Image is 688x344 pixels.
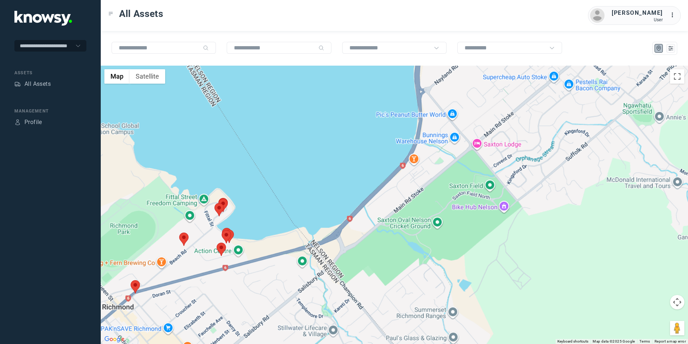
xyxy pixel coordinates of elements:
div: Profile [14,119,21,125]
img: Google [103,335,126,344]
img: avatar.png [590,8,605,23]
a: Report a map error [655,339,686,343]
a: Open this area in Google Maps (opens a new window) [103,335,126,344]
div: Assets [14,81,21,87]
div: All Assets [24,80,51,88]
div: Search [318,45,324,51]
button: Drag Pegman onto the map to open Street View [670,321,684,335]
span: All Assets [119,7,163,20]
button: Toggle fullscreen view [670,69,684,84]
div: : [670,11,679,21]
div: Toggle Menu [108,11,113,16]
div: List [667,45,674,52]
a: Terms (opens in new tab) [639,339,650,343]
div: Assets [14,70,86,76]
div: Search [203,45,209,51]
div: Profile [24,118,42,127]
img: Application Logo [14,11,72,26]
a: ProfileProfile [14,118,42,127]
div: Management [14,108,86,114]
tspan: ... [670,12,678,18]
div: Map [656,45,662,52]
div: User [612,17,663,22]
a: AssetsAll Assets [14,80,51,88]
button: Show satellite imagery [130,69,165,84]
button: Map camera controls [670,295,684,309]
span: Map data ©2025 Google [593,339,635,343]
div: : [670,11,679,19]
button: Keyboard shortcuts [557,339,588,344]
div: [PERSON_NAME] [612,9,663,17]
button: Show street map [104,69,130,84]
